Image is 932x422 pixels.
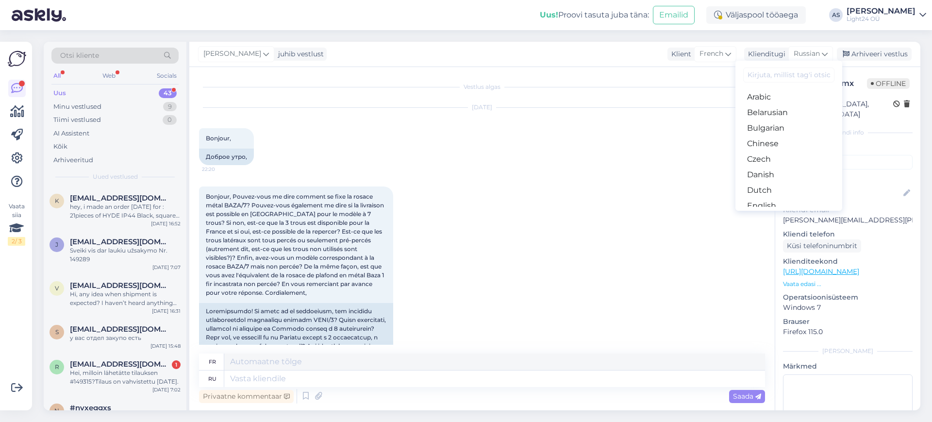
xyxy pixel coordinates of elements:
div: Klienditugi [744,49,785,59]
a: Belarusian [735,105,842,120]
span: vanheiningenruud@gmail.com [70,281,171,290]
div: Socials [155,69,179,82]
div: Arhiveeritud [53,155,93,165]
span: shahzoda@ovivoelektrik.com.tr [70,325,171,334]
div: Loremipsumdo! Si ametc ad el seddoeiusm, tem incididu utlaboreetdol magnaaliqu enimadm VENI/3? Qu... [199,303,393,407]
div: Küsi telefoninumbrit [783,239,861,253]
p: Kliendi nimi [783,173,913,184]
div: 9 [163,102,177,112]
div: Kliendi info [783,128,913,137]
p: [PERSON_NAME][EMAIL_ADDRESS][PERSON_NAME][DOMAIN_NAME] [783,215,913,225]
div: Sveiki vis dar laukiu užsakymo Nr. 149289 [70,246,181,264]
span: kuninkaantie752@gmail.com [70,194,171,203]
span: n [54,407,59,414]
div: Klient [667,49,691,59]
div: Tiimi vestlused [53,115,101,125]
div: Privaatne kommentaar [199,390,294,403]
input: Lisa tag [783,155,913,169]
div: 2 / 3 [8,237,25,246]
img: Askly Logo [8,50,26,68]
span: j [55,241,58,248]
p: Kliendi email [783,205,913,215]
input: Lisa nimi [783,188,901,199]
span: #nyxeggxs [70,404,111,412]
a: [URL][DOMAIN_NAME] [783,267,859,276]
span: justmisius@gmail.com [70,237,171,246]
button: Emailid [653,6,695,24]
div: [DATE] [199,103,765,112]
span: Bonjour, Pouvez-vous me dire comment se fixe la rosace métal BAZA/7? Pouvez-vous également me dir... [206,193,385,296]
span: Uued vestlused [93,172,138,181]
span: Saada [733,392,761,401]
p: Vaata edasi ... [783,280,913,288]
div: juhib vestlust [274,49,324,59]
div: AI Assistent [53,129,89,138]
div: Proovi tasuta juba täna: [540,9,649,21]
a: Chinese [735,136,842,152]
div: у вас отдел закупо есть [70,334,181,342]
a: Bulgarian [735,120,842,136]
a: Danish [735,167,842,183]
div: Vestlus algas [199,83,765,91]
div: Hei, milloin lähetätte tilauksen #149315?Tilaus on vahvistettu [DATE]. [70,369,181,386]
span: Offline [867,78,910,89]
div: fr [209,354,216,370]
a: Dutch [735,183,842,198]
b: Uus! [540,10,558,19]
span: v [55,285,59,292]
p: Kliendi telefon [783,229,913,239]
p: Kliendi tag'id [783,143,913,153]
span: 22:20 [202,166,238,173]
a: Czech [735,152,842,167]
div: [DATE] 7:02 [152,386,181,393]
div: Доброе утро, [199,149,254,165]
div: Hi, any idea when shipment is expected? I haven’t heard anything yet. Commande n°149638] ([DATE])... [70,290,181,307]
span: Otsi kliente [60,51,99,61]
span: [PERSON_NAME] [203,49,261,59]
div: [DATE] 16:52 [151,220,181,227]
div: [PERSON_NAME] [783,347,913,355]
span: ritvaleinonen@hotmail.com [70,360,171,369]
span: s [55,328,59,336]
span: r [55,363,59,371]
div: hey, i made an order [DATE] for : 21pieces of HYDE IP44 Black, square lamps We opened the package... [70,203,181,220]
p: Firefox 115.0 [783,327,913,337]
a: Arabic [735,89,842,105]
div: [DATE] 7:07 [152,264,181,271]
p: Operatsioonisüsteem [783,292,913,303]
p: Märkmed [783,361,913,371]
span: Russian [794,49,820,59]
div: [DATE] 16:31 [152,307,181,315]
div: Light24 OÜ [847,15,915,23]
div: 43 [159,88,177,98]
div: Kõik [53,142,67,152]
div: Web [100,69,117,82]
p: Windows 7 [783,303,913,313]
a: English [735,198,842,214]
div: Arhiveeri vestlus [837,48,912,61]
div: [DATE] 15:48 [150,342,181,350]
div: Vaata siia [8,202,25,246]
input: Kirjuta, millist tag'i otsid [743,68,834,83]
span: k [55,197,59,204]
span: French [699,49,723,59]
div: All [51,69,63,82]
div: 1 [172,360,181,369]
span: Bonjour, [206,135,231,142]
a: [PERSON_NAME]Light24 OÜ [847,7,926,23]
div: AS [829,8,843,22]
p: Brauser [783,317,913,327]
div: 0 [163,115,177,125]
div: ru [208,371,216,387]
div: Uus [53,88,66,98]
div: Minu vestlused [53,102,101,112]
div: Väljaspool tööaega [706,6,806,24]
p: Klienditeekond [783,256,913,267]
div: [PERSON_NAME] [847,7,915,15]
